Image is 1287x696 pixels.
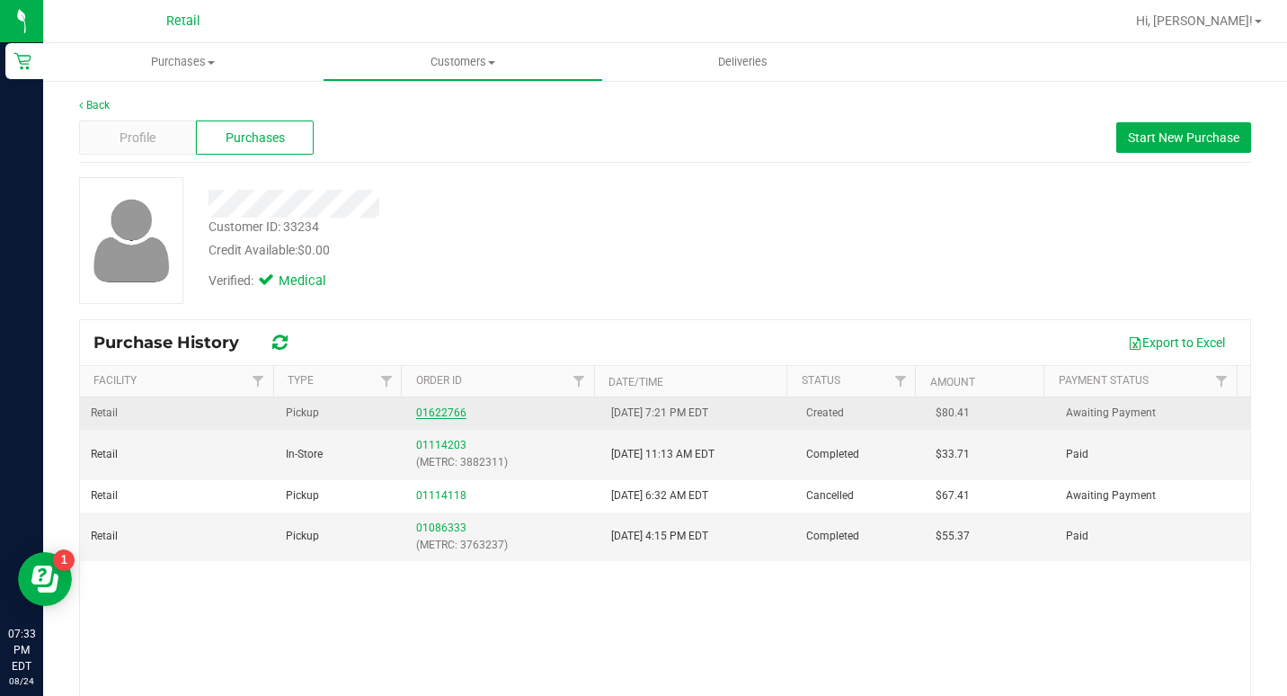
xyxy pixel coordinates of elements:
a: Back [79,99,110,112]
a: Customers [323,43,602,81]
a: Date/Time [608,376,663,388]
span: $33.71 [936,446,970,463]
span: Cancelled [806,487,854,504]
a: Payment Status [1059,374,1149,387]
span: Start New Purchase [1128,130,1239,145]
span: [DATE] 7:21 PM EDT [611,405,708,422]
span: Completed [806,446,859,463]
span: Deliveries [694,54,792,70]
span: Customers [324,54,601,70]
a: Filter [885,366,915,397]
span: Pickup [286,487,319,504]
span: $55.37 [936,528,970,545]
span: In-Store [286,446,323,463]
a: Facility [93,374,137,387]
span: [DATE] 11:13 AM EDT [611,446,715,463]
a: Purchases [43,43,323,81]
span: $0.00 [297,243,330,257]
p: 07:33 PM EDT [8,626,35,674]
span: Retail [91,487,118,504]
a: Amount [930,376,975,388]
div: Customer ID: 33234 [209,218,319,236]
p: (METRC: 3882311) [416,454,590,471]
span: Retail [166,13,200,29]
span: Medical [279,272,351,291]
span: Profile [120,129,155,147]
span: Purchases [43,54,323,70]
span: Retail [91,446,118,463]
a: 01114203 [416,439,466,451]
span: Awaiting Payment [1066,487,1156,504]
div: Verified: [209,272,351,291]
span: Completed [806,528,859,545]
span: Pickup [286,405,319,422]
a: Type [288,374,314,387]
a: 01114118 [416,489,466,502]
iframe: Resource center unread badge [53,549,75,571]
span: [DATE] 4:15 PM EDT [611,528,708,545]
span: Retail [91,528,118,545]
a: Status [802,374,840,387]
span: Paid [1066,446,1088,463]
a: Filter [1207,366,1237,397]
iframe: Resource center [18,552,72,606]
img: user-icon.png [84,194,179,287]
span: $80.41 [936,405,970,422]
span: Retail [91,405,118,422]
button: Export to Excel [1116,327,1237,358]
inline-svg: Retail [13,52,31,70]
span: $67.41 [936,487,970,504]
button: Start New Purchase [1116,122,1251,153]
p: 08/24 [8,674,35,688]
a: Filter [243,366,272,397]
span: Pickup [286,528,319,545]
span: Created [806,405,844,422]
span: Purchases [226,129,285,147]
span: Hi, [PERSON_NAME]! [1136,13,1253,28]
a: Order ID [416,374,462,387]
a: Filter [564,366,594,397]
p: (METRC: 3763237) [416,537,590,554]
a: 01086333 [416,522,466,534]
a: Deliveries [603,43,883,81]
span: Purchase History [93,333,257,352]
div: Credit Available: [209,241,781,260]
a: 01622766 [416,406,466,419]
a: Filter [371,366,401,397]
span: Awaiting Payment [1066,405,1156,422]
span: Paid [1066,528,1088,545]
span: [DATE] 6:32 AM EDT [611,487,708,504]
